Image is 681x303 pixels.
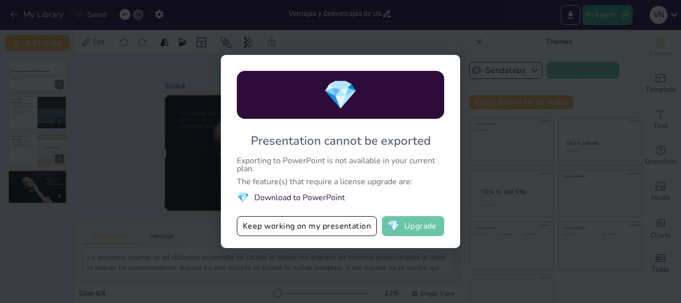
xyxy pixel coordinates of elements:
[387,221,400,231] span: diamond
[237,157,444,173] div: Exporting to PowerPoint is not available in your current plan.
[251,133,431,149] div: Presentation cannot be exported
[237,191,249,204] span: diamond
[382,216,444,236] button: diamondUpgrade
[237,216,377,236] button: Keep working on my presentation
[323,76,358,114] span: diamond
[237,191,444,204] li: Download to PowerPoint
[237,178,444,186] div: The feature(s) that require a license upgrade are:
